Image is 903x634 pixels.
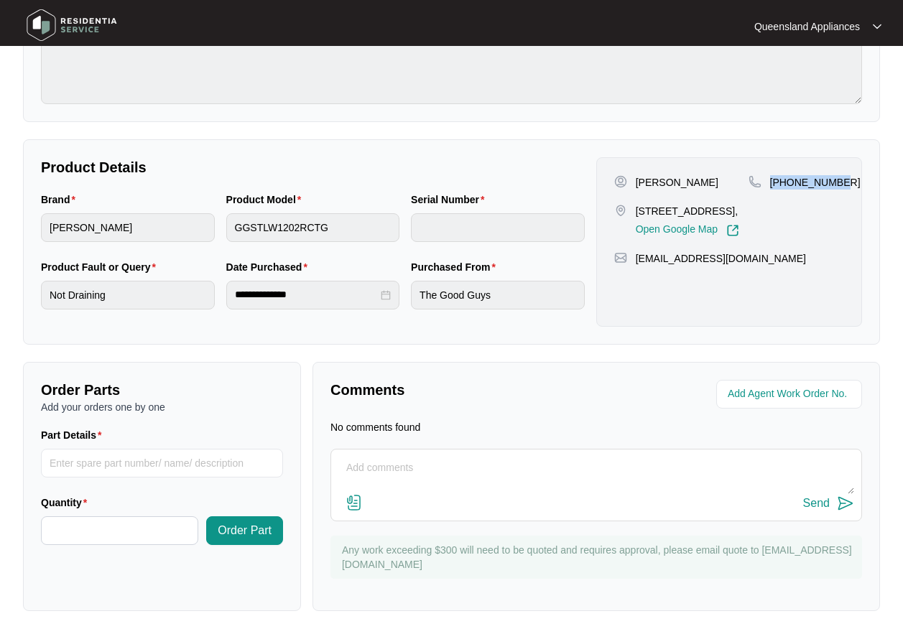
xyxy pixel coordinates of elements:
p: Queensland Appliances [754,19,860,34]
input: Product Model [226,213,400,242]
input: Purchased From [411,281,585,309]
label: Serial Number [411,192,490,207]
input: Part Details [41,449,283,477]
p: Add your orders one by one [41,400,283,414]
label: Date Purchased [226,260,313,274]
label: Product Model [226,192,307,207]
input: Add Agent Work Order No. [728,386,853,403]
img: file-attachment-doc.svg [346,494,363,511]
label: Purchased From [411,260,501,274]
img: send-icon.svg [837,495,854,512]
span: Order Part [218,522,272,539]
input: Date Purchased [235,287,379,302]
p: Any work exceeding $300 will need to be quoted and requires approval, please email quote to [EMAI... [342,543,855,572]
label: Brand [41,192,81,207]
label: Product Fault or Query [41,260,162,274]
img: map-pin [614,204,627,217]
p: Order Parts [41,380,283,400]
textarea: Not draining [41,7,862,104]
input: Product Fault or Query [41,281,215,309]
img: residentia service logo [22,4,122,47]
button: Send [803,494,854,513]
img: Link-External [726,224,739,237]
img: dropdown arrow [873,23,881,30]
button: Order Part [206,516,283,545]
img: user-pin [614,175,627,188]
a: Open Google Map [636,224,739,237]
p: Comments [330,380,586,400]
img: map-pin [614,251,627,264]
p: No comments found [330,420,420,434]
label: Quantity [41,495,93,510]
label: Part Details [41,428,108,442]
img: map-pin [749,175,761,188]
input: Brand [41,213,215,242]
p: [PHONE_NUMBER] [770,175,861,190]
p: [PERSON_NAME] [636,175,718,190]
input: Quantity [42,517,198,544]
p: [STREET_ADDRESS], [636,204,739,218]
p: Product Details [41,157,585,177]
input: Serial Number [411,213,585,242]
div: Send [803,497,830,510]
p: [EMAIL_ADDRESS][DOMAIN_NAME] [636,251,806,266]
